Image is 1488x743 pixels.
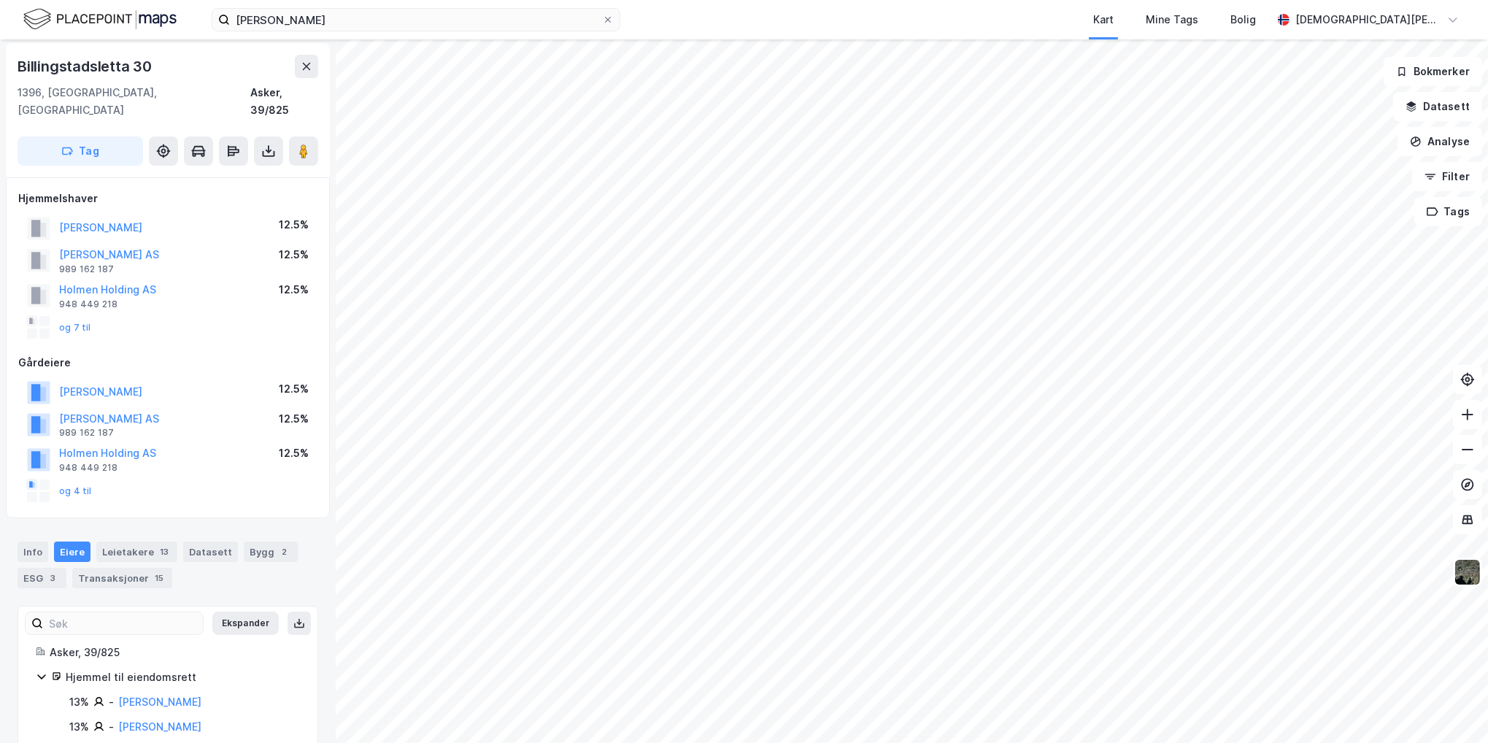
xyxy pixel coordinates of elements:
button: Datasett [1393,92,1482,121]
div: Eiere [54,542,90,562]
button: Ekspander [212,612,279,635]
div: 948 449 218 [59,462,117,474]
div: [DEMOGRAPHIC_DATA][PERSON_NAME] [1295,11,1441,28]
div: 1396, [GEOGRAPHIC_DATA], [GEOGRAPHIC_DATA] [18,84,250,119]
a: [PERSON_NAME] [118,720,201,733]
div: 12.5% [279,444,309,462]
div: - [109,693,114,711]
input: Søk [43,612,203,634]
div: Info [18,542,48,562]
div: 12.5% [279,246,309,263]
div: 12.5% [279,380,309,398]
div: 12.5% [279,216,309,234]
div: 15 [152,571,166,585]
div: 948 449 218 [59,299,117,310]
div: - [109,718,114,736]
div: Mine Tags [1146,11,1198,28]
div: 12.5% [279,281,309,299]
div: Billingstadsletta 30 [18,55,155,78]
div: Datasett [183,542,238,562]
div: Asker, 39/825 [250,84,318,119]
img: 9k= [1454,558,1481,586]
div: Hjemmel til eiendomsrett [66,669,300,686]
div: 13% [69,693,89,711]
div: Hjemmelshaver [18,190,317,207]
img: logo.f888ab2527a4732fd821a326f86c7f29.svg [23,7,177,32]
button: Analyse [1398,127,1482,156]
div: Gårdeiere [18,354,317,371]
div: 989 162 187 [59,427,114,439]
iframe: Chat Widget [1415,673,1488,743]
button: Tags [1414,197,1482,226]
div: 3 [46,571,61,585]
a: [PERSON_NAME] [118,696,201,708]
div: 2 [277,544,292,559]
div: 12.5% [279,410,309,428]
button: Bokmerker [1384,57,1482,86]
input: Søk på adresse, matrikkel, gårdeiere, leietakere eller personer [230,9,602,31]
div: Transaksjoner [72,568,172,588]
div: Bolig [1230,11,1256,28]
div: 989 162 187 [59,263,114,275]
button: Filter [1412,162,1482,191]
div: 13% [69,718,89,736]
div: Bygg [244,542,298,562]
button: Tag [18,136,143,166]
div: Kart [1093,11,1114,28]
div: 13 [157,544,171,559]
div: ESG [18,568,66,588]
div: Asker, 39/825 [50,644,300,661]
div: Leietakere [96,542,177,562]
